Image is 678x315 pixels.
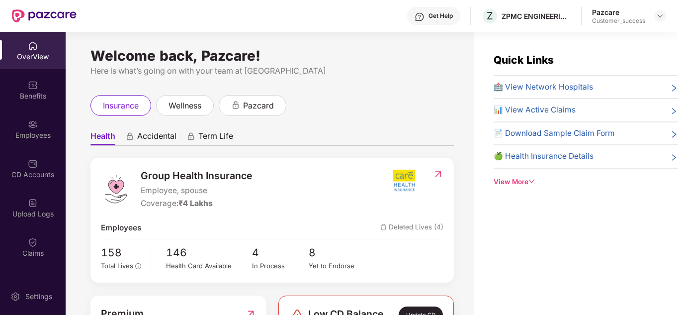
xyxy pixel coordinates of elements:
[380,224,387,230] img: deleteIcon
[592,7,645,17] div: Pazcare
[670,152,678,162] span: right
[103,100,139,112] span: insurance
[670,129,678,139] span: right
[28,277,38,287] img: svg+xml;base64,PHN2ZyBpZD0iRW5kb3JzZW1lbnRzIiB4bWxucz0iaHR0cDovL3d3dy53My5vcmcvMjAwMC9zdmciIHdpZH...
[433,169,443,179] img: RedirectIcon
[415,12,424,22] img: svg+xml;base64,PHN2ZyBpZD0iSGVscC0zMngzMiIgeG1sbnM9Imh0dHA6Ly93d3cudzMub3JnLzIwMDAvc3ZnIiB3aWR0aD...
[28,80,38,90] img: svg+xml;base64,PHN2ZyBpZD0iQmVuZWZpdHMiIHhtbG5zPSJodHRwOi8vd3d3LnczLm9yZy8yMDAwL3N2ZyIgd2lkdGg9Ij...
[494,127,615,139] span: 📄 Download Sample Claim Form
[137,131,176,145] span: Accidental
[309,261,366,271] div: Yet to Endorse
[90,131,115,145] span: Health
[101,244,144,261] span: 158
[494,104,576,116] span: 📊 View Active Claims
[22,292,55,302] div: Settings
[670,83,678,93] span: right
[141,198,253,210] div: Coverage:
[169,100,201,112] span: wellness
[592,17,645,25] div: Customer_success
[494,81,593,93] span: 🏥 View Network Hospitals
[10,292,20,302] img: svg+xml;base64,PHN2ZyBpZD0iU2V0dGluZy0yMHgyMCIgeG1sbnM9Imh0dHA6Ly93d3cudzMub3JnLzIwMDAvc3ZnIiB3aW...
[12,9,77,22] img: New Pazcare Logo
[231,101,240,109] div: animation
[28,159,38,169] img: svg+xml;base64,PHN2ZyBpZD0iQ0RfQWNjb3VudHMiIGRhdGEtbmFtZT0iQ0QgQWNjb3VudHMiIHhtbG5zPSJodHRwOi8vd3...
[428,12,453,20] div: Get Help
[487,10,493,22] span: Z
[670,106,678,116] span: right
[252,244,309,261] span: 4
[494,177,678,187] div: View More
[28,198,38,208] img: svg+xml;base64,PHN2ZyBpZD0iVXBsb2FkX0xvZ3MiIGRhdGEtbmFtZT0iVXBsb2FkIExvZ3MiIHhtbG5zPSJodHRwOi8vd3...
[28,119,38,129] img: svg+xml;base64,PHN2ZyBpZD0iRW1wbG95ZWVzIiB4bWxucz0iaHR0cDovL3d3dy53My5vcmcvMjAwMC9zdmciIHdpZHRoPS...
[494,150,593,162] span: 🍏 Health Insurance Details
[101,174,131,204] img: logo
[166,261,252,271] div: Health Card Available
[141,168,253,184] span: Group Health Insurance
[101,222,142,234] span: Employees
[252,261,309,271] div: In Process
[141,185,253,197] span: Employee, spouse
[380,222,443,234] span: Deleted Lives (4)
[186,132,195,141] div: animation
[502,11,571,21] div: ZPMC ENGINEERING INDIA PRIVATE LIMITED
[90,65,454,77] div: Here is what’s going on with your team at [GEOGRAPHIC_DATA]
[309,244,366,261] span: 8
[243,100,274,112] span: pazcard
[656,12,664,20] img: svg+xml;base64,PHN2ZyBpZD0iRHJvcGRvd24tMzJ4MzIiIHhtbG5zPSJodHRwOi8vd3d3LnczLm9yZy8yMDAwL3N2ZyIgd2...
[494,54,554,66] span: Quick Links
[528,178,535,185] span: down
[28,237,38,247] img: svg+xml;base64,PHN2ZyBpZD0iQ2xhaW0iIHhtbG5zPSJodHRwOi8vd3d3LnczLm9yZy8yMDAwL3N2ZyIgd2lkdGg9IjIwIi...
[166,244,252,261] span: 146
[125,132,134,141] div: animation
[101,262,133,270] span: Total Lives
[135,263,141,269] span: info-circle
[178,199,213,208] span: ₹4 Lakhs
[28,41,38,51] img: svg+xml;base64,PHN2ZyBpZD0iSG9tZSIgeG1sbnM9Imh0dHA6Ly93d3cudzMub3JnLzIwMDAvc3ZnIiB3aWR0aD0iMjAiIG...
[90,52,454,60] div: Welcome back, Pazcare!
[198,131,233,145] span: Term Life
[386,168,423,193] img: insurerIcon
